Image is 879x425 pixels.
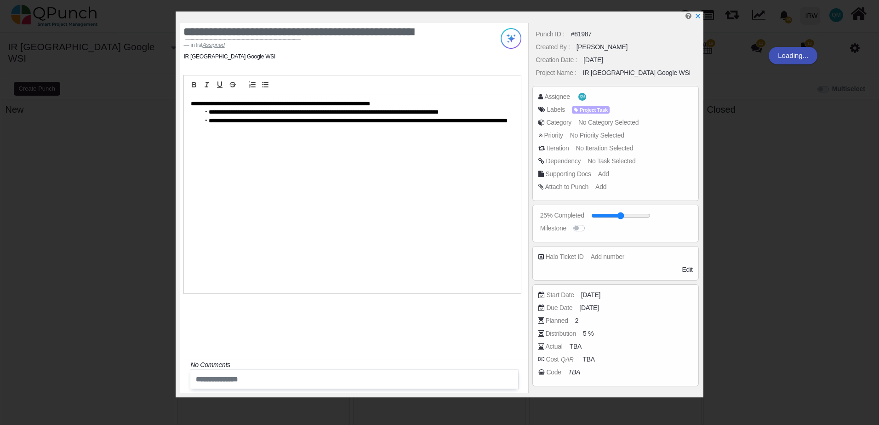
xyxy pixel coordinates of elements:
i: Edit Punch [685,12,691,19]
div: Loading... [769,47,817,64]
i: No Comments [190,361,230,368]
svg: x [695,13,701,19]
li: IR [GEOGRAPHIC_DATA] Google WSI [183,52,275,61]
a: x [695,12,701,20]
